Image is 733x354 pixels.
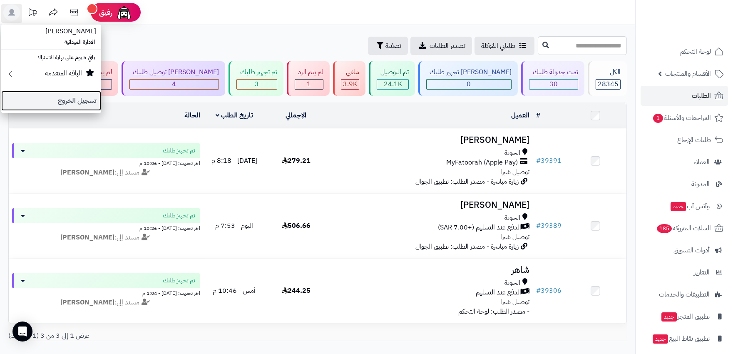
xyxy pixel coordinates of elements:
li: الادارة الميدانية [1,36,101,48]
span: تم تجهيز طلبك [163,277,195,285]
div: ملغي [341,67,359,77]
div: Open Intercom Messenger [12,322,32,342]
a: تم التوصيل 24.1K [367,61,416,96]
a: أدوات التسويق [641,240,728,260]
span: وآتس آب [670,200,710,212]
a: [PERSON_NAME] توصيل طلبك 4 [120,61,227,96]
span: 4 [172,79,176,89]
div: مسند إلى: [6,233,206,242]
span: اليوم - 7:53 م [215,221,253,231]
a: تمت جدولة طلبك 30 [519,61,586,96]
span: # [536,156,541,166]
a: تصدير الطلبات [410,37,472,55]
div: [PERSON_NAME] تجهيز طلبك [426,67,512,77]
a: تم تجهيز طلبك 3 [227,61,285,96]
span: تصفية [385,41,401,51]
span: التقارير [694,267,710,278]
a: تاريخ الطلب [216,110,253,120]
span: MyFatoorah (Apple Pay) [446,158,518,167]
a: تحديثات المنصة [22,4,43,23]
span: السلات المتروكة [656,222,711,234]
span: الحوية [504,278,520,288]
div: اخر تحديث: [DATE] - 1:04 م [12,288,200,297]
span: 244.25 [282,286,311,296]
div: 3874 [341,80,359,89]
span: تم تجهيز طلبك [163,212,195,220]
span: طلباتي المُوكلة [481,41,515,51]
a: #39306 [536,286,562,296]
div: 0 [427,80,511,89]
td: - مصدر الطلب: لوحة التحكم [327,259,532,323]
div: مسند إلى: [6,168,206,177]
li: باقي 5 يوم على نهاية الاشتراك [1,52,101,64]
div: [PERSON_NAME] توصيل طلبك [129,67,219,77]
span: 0 [467,79,471,89]
span: لوحة التحكم [680,46,711,57]
div: تمت جدولة طلبك [529,67,578,77]
a: #39389 [536,221,562,231]
span: أدوات التسويق [673,244,710,256]
a: تطبيق نقاط البيعجديد [641,329,728,349]
a: لم يتم الرد 1 [285,61,331,96]
div: مسند إلى: [6,298,206,307]
a: المدونة [641,174,728,194]
span: طلبات الإرجاع [677,134,711,146]
div: تم تجهيز طلبك [236,67,277,77]
a: تسجيل الخروج [1,91,101,111]
span: زيارة مباشرة - مصدر الطلب: تطبيق الجوال [415,177,519,187]
div: اخر تحديث: [DATE] - 10:06 م [12,158,200,167]
a: التقارير [641,262,728,282]
span: التطبيقات والخدمات [659,289,710,300]
span: أمس - 10:46 م [213,286,256,296]
span: الدفع عند التسليم (+7.00 SAR) [438,223,521,232]
a: الطلبات [641,86,728,106]
span: تطبيق المتجر [661,311,710,322]
span: الأقسام والمنتجات [665,68,711,80]
div: اخر تحديث: [DATE] - 10:26 م [12,223,200,232]
h3: شاهر [330,265,529,275]
img: ai-face.png [116,4,132,21]
a: # [536,110,540,120]
span: 506.66 [282,221,311,231]
div: تم التوصيل [377,67,408,77]
span: رفيق [99,7,112,17]
a: تطبيق المتجرجديد [641,307,728,327]
a: الكل28345 [586,61,629,96]
span: المدونة [691,178,710,190]
span: تم تجهيز طلبك [163,147,195,155]
div: لم يتم الرد [295,67,323,77]
a: الإجمالي [286,110,306,120]
span: 279.21 [282,156,311,166]
span: 185 [656,224,672,234]
a: ملغي 3.9K [331,61,367,96]
span: الحوية [504,148,520,158]
span: جديد [653,334,668,344]
span: توصيل شبرا [500,232,529,242]
span: الطلبات [692,90,711,102]
span: العملاء [693,156,710,168]
strong: [PERSON_NAME] [60,232,114,242]
div: 3 [237,80,276,89]
strong: [PERSON_NAME] [60,167,114,177]
span: تصدير الطلبات [430,41,465,51]
div: عرض 1 إلى 3 من 3 (1 صفحات) [2,331,318,341]
div: 24056 [377,80,408,89]
h3: [PERSON_NAME] [330,135,529,145]
a: الحالة [184,110,200,120]
span: 1 [653,114,663,123]
a: [PERSON_NAME] تجهيز طلبك 0 [417,61,519,96]
a: طلبات الإرجاع [641,130,728,150]
span: تطبيق نقاط البيع [652,333,710,344]
h3: [PERSON_NAME] [330,200,529,210]
span: 28345 [598,79,619,89]
span: الدفع عند التسليم [476,288,521,297]
a: طلباتي المُوكلة [475,37,534,55]
a: #39391 [536,156,562,166]
span: 1 [307,79,311,89]
span: 30 [549,79,558,89]
button: تصفية [368,37,408,55]
a: العملاء [641,152,728,172]
small: الباقة المتقدمة [45,68,82,78]
span: الحوية [504,213,520,223]
a: وآتس آبجديد [641,196,728,216]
